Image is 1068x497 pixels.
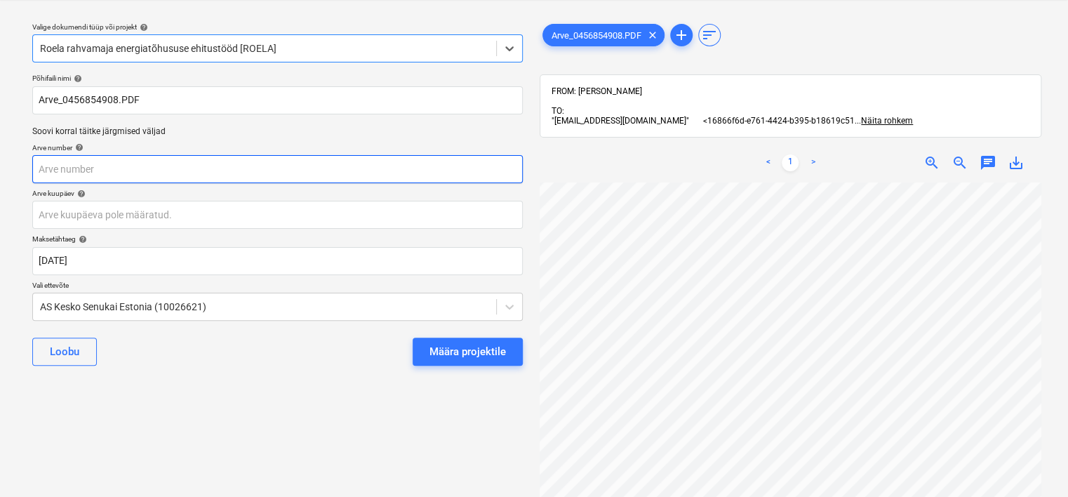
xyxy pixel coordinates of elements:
[76,235,87,244] span: help
[543,30,650,41] span: Arve_0456854908.PDF
[855,116,913,126] span: ...
[32,234,523,244] div: Maksetähtaeg
[861,116,913,126] span: Näita rohkem
[32,86,523,114] input: Põhifaili nimi
[923,154,940,171] span: zoom_in
[980,154,996,171] span: chat
[413,338,523,366] button: Määra projektile
[32,189,523,198] div: Arve kuupäev
[32,74,523,83] div: Põhifaili nimi
[32,247,523,275] input: Tähtaega pole määratud
[952,154,968,171] span: zoom_out
[782,154,799,171] a: Page 1 is your current page
[542,24,665,46] div: Arve_0456854908.PDF
[50,343,79,361] div: Loobu
[32,143,523,152] div: Arve number
[1008,154,1024,171] span: save_alt
[552,86,642,96] span: FROM: [PERSON_NAME]
[32,126,523,138] p: Soovi korral täitke järgmised väljad
[71,74,82,83] span: help
[552,106,564,116] span: TO:
[72,143,84,152] span: help
[552,116,855,126] span: "[EMAIL_ADDRESS][DOMAIN_NAME]" <16866f6d-e761-4424-b395-b18619c51
[32,155,523,183] input: Arve number
[701,27,718,44] span: sort
[32,281,523,293] p: Vali ettevõte
[644,27,661,44] span: clear
[74,190,86,198] span: help
[429,343,506,361] div: Määra projektile
[137,23,148,32] span: help
[804,154,821,171] a: Next page
[32,201,523,229] input: Arve kuupäeva pole määratud.
[32,22,523,32] div: Valige dokumendi tüüp või projekt
[759,154,776,171] a: Previous page
[673,27,690,44] span: add
[32,338,97,366] button: Loobu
